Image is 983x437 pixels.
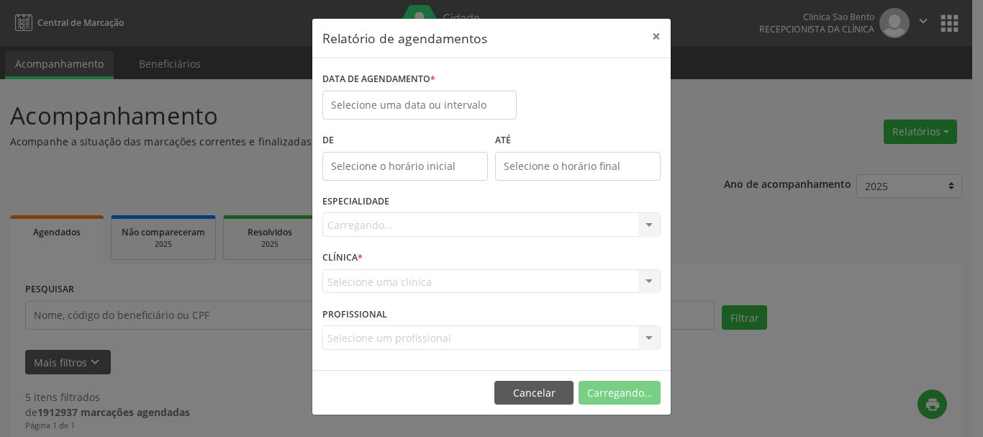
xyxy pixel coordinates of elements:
label: ATÉ [495,130,661,152]
input: Selecione o horário inicial [322,152,488,181]
button: Carregando... [579,381,661,405]
label: ESPECIALIDADE [322,191,389,213]
label: PROFISSIONAL [322,303,387,325]
input: Selecione o horário final [495,152,661,181]
label: DATA DE AGENDAMENTO [322,68,435,91]
label: De [322,130,488,152]
input: Selecione uma data ou intervalo [322,91,517,120]
button: Cancelar [494,381,574,405]
h5: Relatório de agendamentos [322,29,487,48]
label: CLÍNICA [322,247,363,269]
button: Close [642,19,671,54]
